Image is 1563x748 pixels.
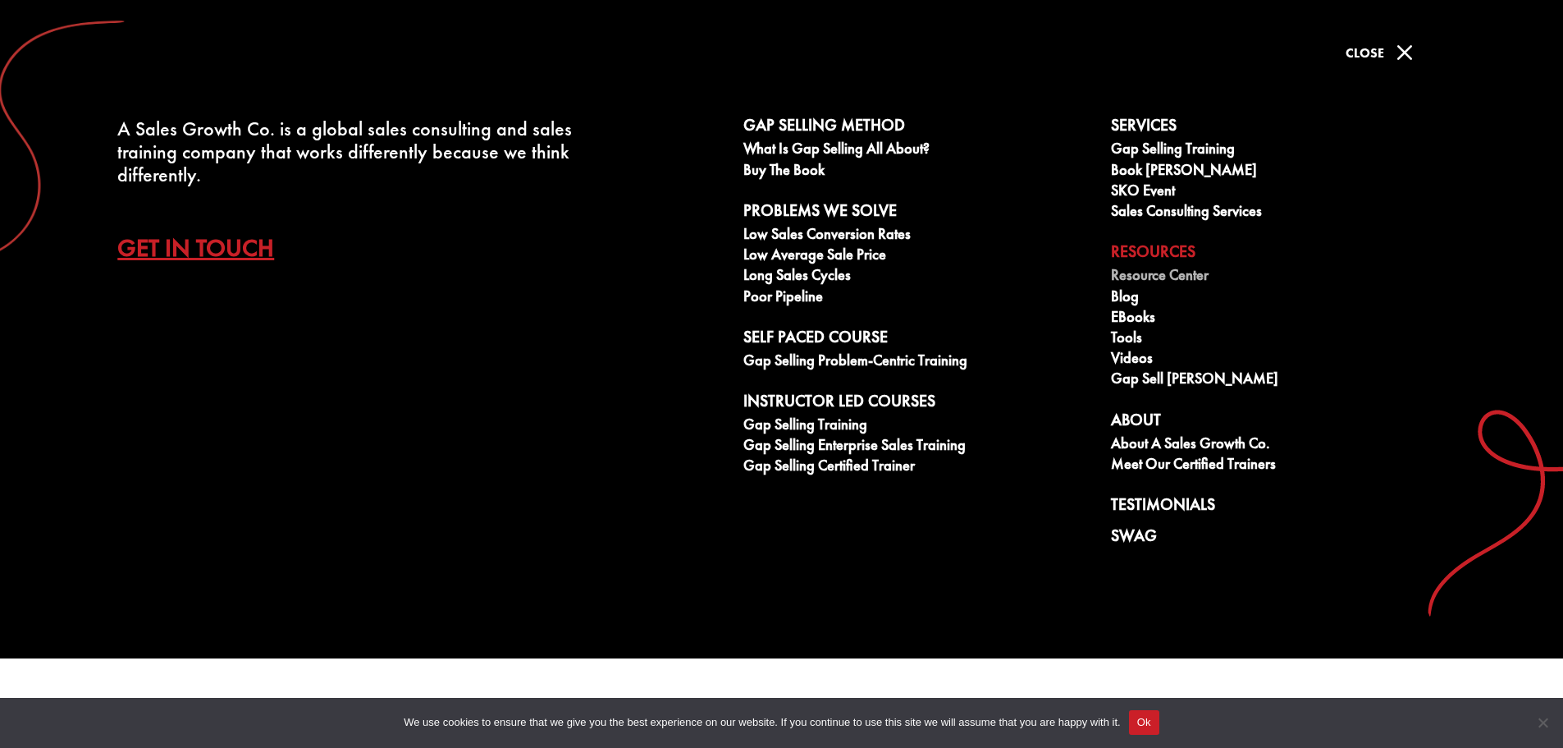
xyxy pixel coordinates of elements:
[1111,140,1460,161] a: Gap Selling Training
[743,416,1093,437] a: Gap Selling Training
[743,116,1093,140] a: Gap Selling Method
[1111,203,1460,223] a: Sales Consulting Services
[1111,350,1460,370] a: Videos
[1111,288,1460,309] a: Blog
[743,267,1093,287] a: Long Sales Cycles
[1111,182,1460,203] a: SKO Event
[1111,435,1460,456] a: About A Sales Growth Co.
[743,392,1093,416] a: Instructor Led Courses
[1111,309,1460,329] a: eBooks
[1111,411,1460,435] a: About
[743,288,1093,309] a: Poor Pipeline
[743,246,1093,267] a: Low Average Sale Price
[1111,162,1460,182] a: Book [PERSON_NAME]
[1111,329,1460,350] a: Tools
[743,437,1093,457] a: Gap Selling Enterprise Sales Training
[1111,370,1460,391] a: Gap Sell [PERSON_NAME]
[1111,456,1460,476] a: Meet our Certified Trainers
[743,226,1093,246] a: Low Sales Conversion Rates
[1111,267,1460,287] a: Resource Center
[743,140,1093,161] a: What is Gap Selling all about?
[743,457,1093,478] a: Gap Selling Certified Trainer
[1111,242,1460,267] a: Resources
[404,714,1120,731] span: We use cookies to ensure that we give you the best experience on our website. If you continue to ...
[1129,710,1159,735] button: Ok
[1534,714,1551,731] span: No
[743,162,1093,182] a: Buy The Book
[1388,36,1421,69] span: M
[117,117,584,186] div: A Sales Growth Co. is a global sales consulting and sales training company that works differently...
[743,201,1093,226] a: Problems We Solve
[743,352,1093,373] a: Gap Selling Problem-Centric Training
[1111,116,1460,140] a: Services
[117,219,299,277] a: Get In Touch
[1346,44,1384,62] span: Close
[1111,495,1460,520] a: Testimonials
[1111,526,1460,551] a: Swag
[743,328,1093,352] a: Self Paced Course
